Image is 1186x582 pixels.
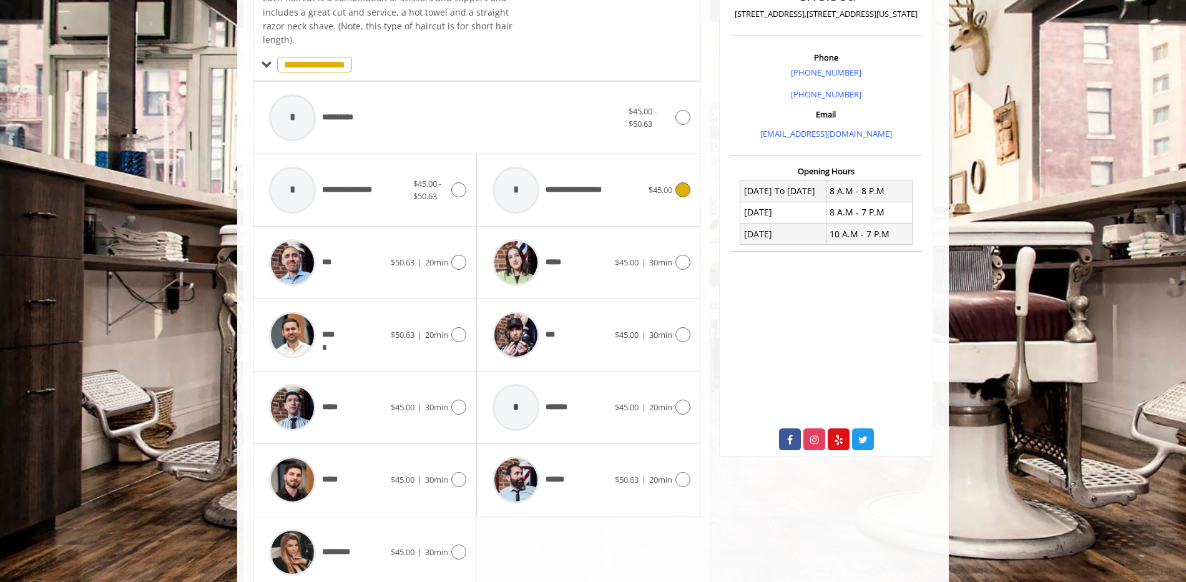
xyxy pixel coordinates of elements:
p: [STREET_ADDRESS],[STREET_ADDRESS][US_STATE] [733,7,919,21]
h3: Email [733,110,919,119]
span: 20min [649,474,672,485]
td: 8 A.M - 7 P.M [826,202,912,223]
span: | [642,402,646,413]
span: | [418,474,422,485]
span: | [642,257,646,268]
span: $45.00 [649,184,672,195]
span: 20min [425,257,448,268]
span: | [418,257,422,268]
span: | [418,402,422,413]
span: 20min [425,329,448,340]
span: $45.00 [391,402,414,413]
span: $45.00 [391,546,414,558]
span: | [418,329,422,340]
a: [PHONE_NUMBER] [791,67,861,78]
span: $45.00 [615,329,639,340]
span: 20min [649,402,672,413]
span: 30min [649,257,672,268]
span: 30min [425,546,448,558]
h3: Phone [733,53,919,62]
span: $45.00 - $50.63 [629,106,657,130]
span: $45.00 [615,402,639,413]
td: 8 A.M - 8 P.M [826,180,912,202]
span: | [418,546,422,558]
span: $50.63 [391,329,414,340]
span: $45.00 [615,257,639,268]
span: | [642,329,646,340]
td: 10 A.M - 7 P.M [826,224,912,245]
span: $45.00 [391,474,414,485]
span: | [642,474,646,485]
span: 30min [425,402,448,413]
td: [DATE] To [DATE] [740,180,826,202]
a: [EMAIL_ADDRESS][DOMAIN_NAME] [760,128,892,139]
td: [DATE] [740,202,826,223]
span: 30min [425,474,448,485]
span: 30min [649,329,672,340]
a: [PHONE_NUMBER] [791,89,861,100]
span: $50.63 [615,474,639,485]
td: [DATE] [740,224,826,245]
span: $45.00 - $50.63 [413,178,441,202]
span: $50.63 [391,257,414,268]
h3: Opening Hours [730,167,922,175]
